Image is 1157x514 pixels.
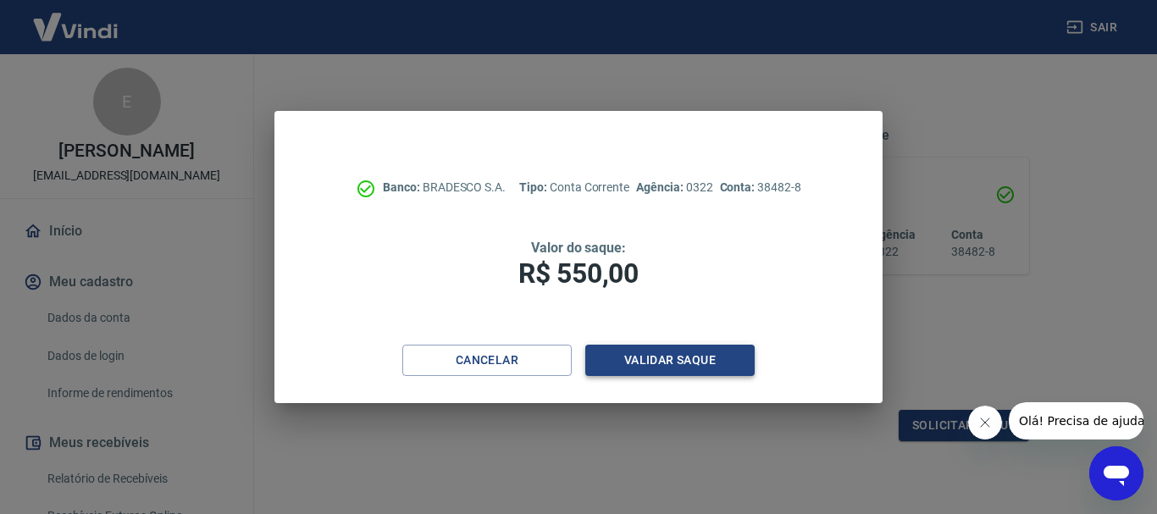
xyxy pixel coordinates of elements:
[383,180,423,194] span: Banco:
[383,179,506,196] p: BRADESCO S.A.
[636,179,712,196] p: 0322
[1089,446,1143,500] iframe: Botão para abrir a janela de mensagens
[402,345,572,376] button: Cancelar
[518,257,639,290] span: R$ 550,00
[720,179,801,196] p: 38482-8
[585,345,755,376] button: Validar saque
[636,180,686,194] span: Agência:
[968,406,1002,439] iframe: Fechar mensagem
[531,240,626,256] span: Valor do saque:
[720,180,758,194] span: Conta:
[519,179,629,196] p: Conta Corrente
[519,180,550,194] span: Tipo:
[10,12,142,25] span: Olá! Precisa de ajuda?
[1009,402,1143,439] iframe: Mensagem da empresa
